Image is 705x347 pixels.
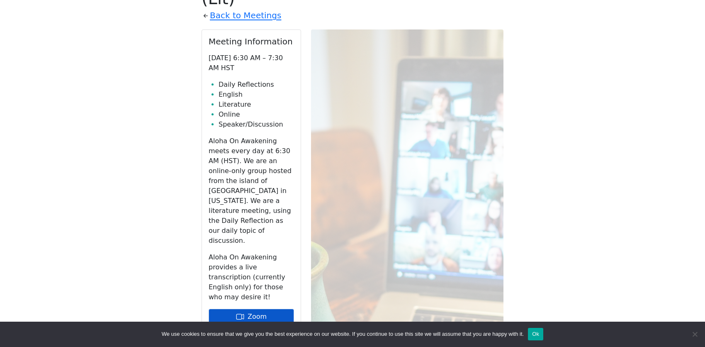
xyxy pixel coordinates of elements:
p: Aloha On Awakening meets every day at 6:30 AM (HST). We are an online-only group hosted from the ... [209,136,294,246]
p: [DATE] 6:30 AM – 7:30 AM HST [209,53,294,73]
a: Back to Meetings [210,8,281,23]
span: We use cookies to ensure that we give you the best experience on our website. If you continue to ... [162,330,524,338]
li: Speaker/Discussion [219,120,294,130]
li: Online [219,110,294,120]
button: Ok [528,328,543,340]
span: No [690,330,699,338]
li: English [219,90,294,100]
li: Daily Reflections [219,80,294,90]
a: Zoom [209,309,294,325]
h2: Meeting Information [209,37,294,46]
p: Aloha On Awakening provides a live transcription (currently English only) for those who may desir... [209,252,294,302]
li: Literature [219,100,294,110]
